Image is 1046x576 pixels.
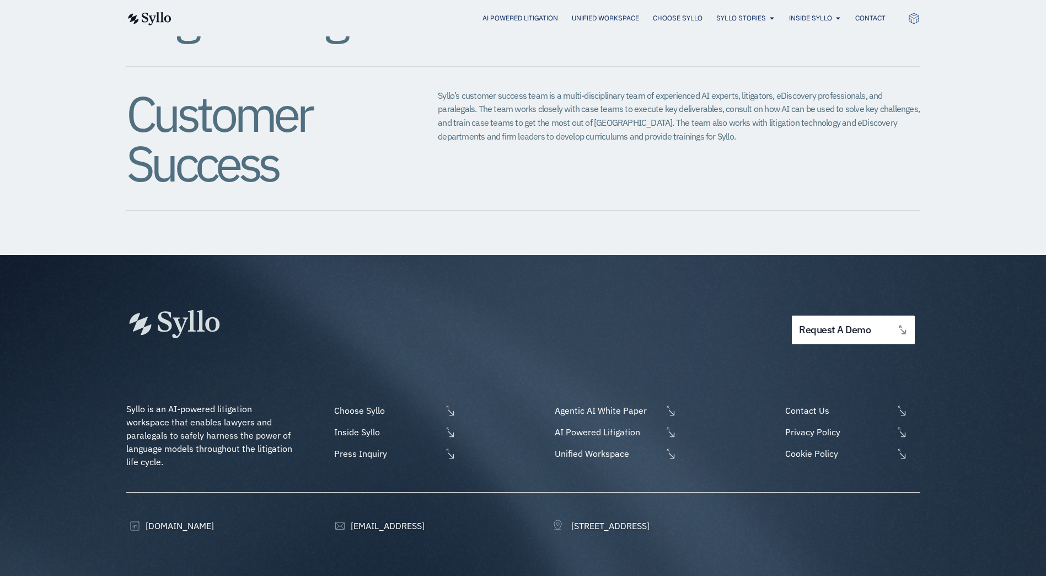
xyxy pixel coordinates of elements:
a: [EMAIL_ADDRESS] [331,519,425,532]
a: Inside Syllo [789,13,832,23]
a: Cookie Policy [782,447,920,460]
a: Press Inquiry [331,447,456,460]
a: [DOMAIN_NAME] [126,519,214,532]
span: [EMAIL_ADDRESS] [348,519,425,532]
span: Contact Us [782,404,893,417]
a: Contact Us [782,404,920,417]
a: AI Powered Litigation [482,13,558,23]
span: Press Inquiry [331,447,442,460]
nav: Menu [194,13,886,24]
a: Contact [855,13,886,23]
span: request a demo [799,325,871,335]
img: syllo [126,12,171,25]
a: Syllo Stories [716,13,766,23]
span: Agentic AI White Paper [552,404,662,417]
a: Choose Syllo [331,404,456,417]
a: [STREET_ADDRESS] [552,519,650,532]
a: Privacy Policy [782,425,920,439]
a: AI Powered Litigation [552,425,677,439]
h2: Customer Success [126,89,394,188]
a: request a demo [792,316,914,345]
span: Choose Syllo [331,404,442,417]
span: Inside Syllo [331,425,442,439]
a: Unified Workspace [552,447,677,460]
a: Inside Syllo [331,425,456,439]
a: Unified Workspace [572,13,639,23]
span: AI Powered Litigation [552,425,662,439]
span: Syllo is an AI-powered litigation workspace that enables lawyers and paralegals to safely harness... [126,403,294,467]
div: Menu Toggle [194,13,886,24]
span: Unified Workspace [552,447,662,460]
span: [STREET_ADDRESS] [568,519,650,532]
a: Choose Syllo [653,13,702,23]
span: Privacy Policy [782,425,893,439]
span: Cookie Policy [782,447,893,460]
span: [DOMAIN_NAME] [143,519,214,532]
a: Agentic AI White Paper [552,404,677,417]
p: Syllo’s customer success team is a multi-disciplinary team of experienced AI experts, litigators,... [438,89,920,143]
